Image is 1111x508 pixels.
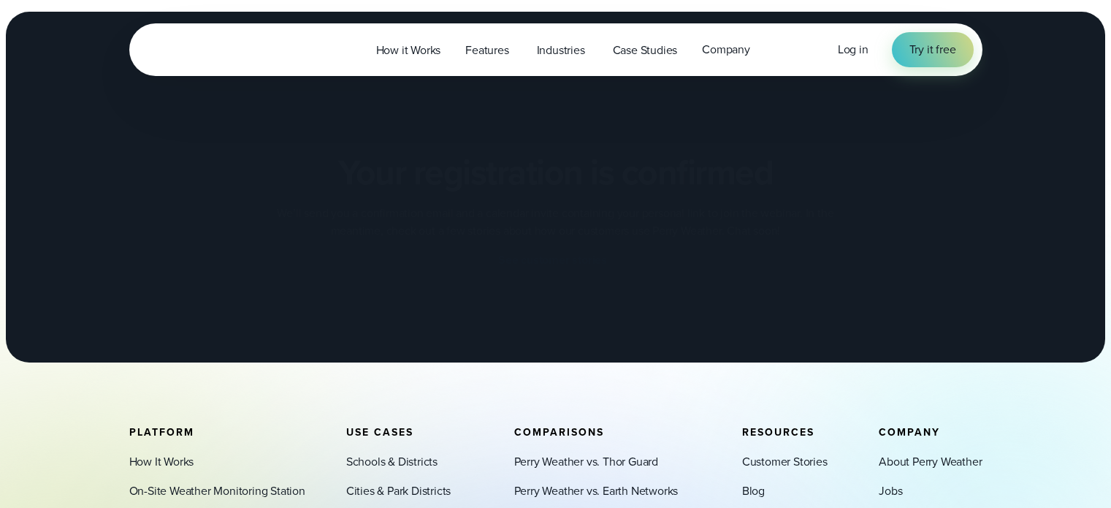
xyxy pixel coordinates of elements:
a: Schools & Districts [346,453,438,471]
a: Customer Stories [742,453,828,471]
a: Cities & Park Districts [346,482,451,500]
span: Features [465,42,508,59]
span: Case Studies [613,42,678,59]
span: Industries [537,42,585,59]
a: How it Works [364,35,454,65]
a: About Perry Weather [879,453,982,471]
a: Perry Weather vs. Earth Networks [514,482,679,500]
a: How It Works [129,453,194,471]
a: Case Studies [600,35,690,65]
a: Perry Weather vs. Thor Guard [514,453,658,471]
span: Resources [742,425,814,440]
a: Try it free [892,32,974,67]
a: Log in [838,41,868,58]
span: Comparisons [514,425,604,440]
span: Platform [129,425,194,440]
span: Company [879,425,940,440]
span: Use Cases [346,425,413,440]
a: Jobs [879,482,902,500]
span: How it Works [376,42,441,59]
span: Company [702,41,750,58]
a: Blog [742,482,765,500]
span: Try it free [909,41,956,58]
a: On-Site Weather Monitoring Station [129,482,305,500]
